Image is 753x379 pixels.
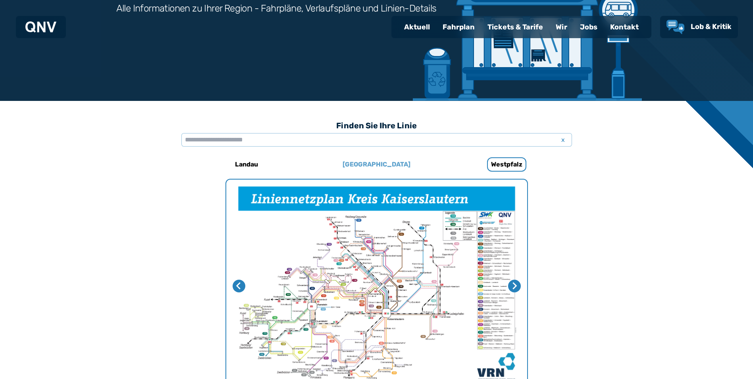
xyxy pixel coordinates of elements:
[481,17,549,37] a: Tickets & Tarife
[691,22,732,31] span: Lob & Kritik
[194,155,299,174] a: Landau
[181,117,572,134] h3: Finden Sie Ihre Linie
[549,17,574,37] a: Wir
[487,157,526,172] h6: Westpfalz
[398,17,436,37] a: Aktuell
[574,17,604,37] a: Jobs
[666,20,732,34] a: Lob & Kritik
[116,2,437,15] h3: Alle Informationen zu Ihrer Region - Fahrpläne, Verlaufspläne und Linien-Details
[25,19,56,35] a: QNV Logo
[232,158,261,171] h6: Landau
[324,155,429,174] a: [GEOGRAPHIC_DATA]
[508,280,521,292] button: Nächste Seite
[604,17,645,37] a: Kontakt
[454,155,560,174] a: Westpfalz
[233,280,245,292] button: Letzte Seite
[25,21,56,33] img: QNV Logo
[558,135,569,145] span: x
[436,17,481,37] a: Fahrplan
[339,158,414,171] h6: [GEOGRAPHIC_DATA]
